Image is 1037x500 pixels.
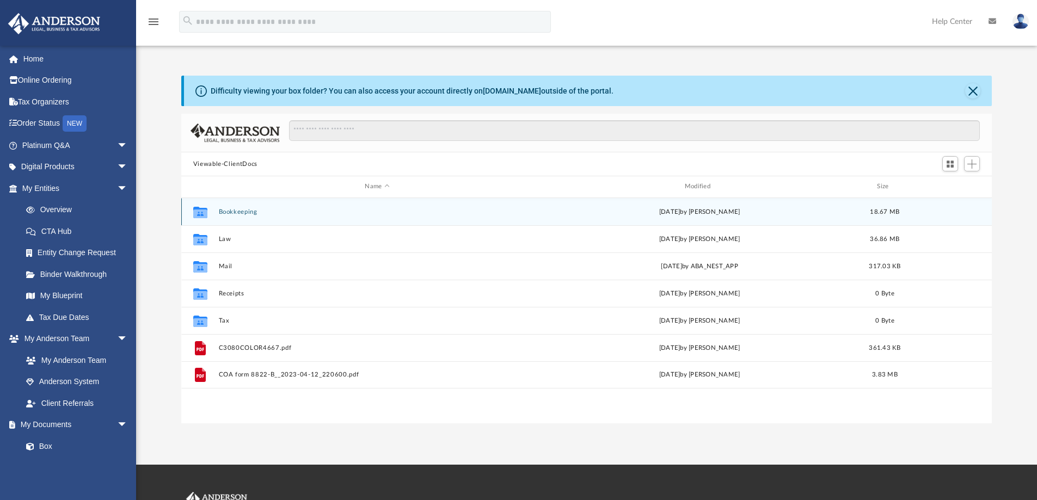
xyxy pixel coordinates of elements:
button: Mail [218,263,536,270]
span: 0 Byte [875,290,894,296]
button: Switch to Grid View [942,156,959,171]
div: [DATE] by [PERSON_NAME] [541,370,858,380]
span: 0 Byte [875,317,894,323]
a: Tax Organizers [8,91,144,113]
i: search [182,15,194,27]
a: Online Ordering [8,70,144,91]
span: arrow_drop_down [117,328,139,350]
div: grid [181,198,992,423]
a: My Anderson Team [15,349,133,371]
span: 317.03 KB [869,263,900,269]
input: Search files and folders [289,120,980,141]
a: Entity Change Request [15,242,144,264]
button: COA form 8822-B__2023-04-12_220600.pdf [218,371,536,378]
button: Bookkeeping [218,208,536,215]
a: Platinum Q&Aarrow_drop_down [8,134,144,156]
span: arrow_drop_down [117,414,139,436]
a: Meeting Minutes [15,457,139,479]
div: [DATE] by [PERSON_NAME] [541,316,858,325]
span: 36.86 MB [870,236,899,242]
a: My Documentsarrow_drop_down [8,414,139,436]
div: id [186,182,213,192]
span: arrow_drop_down [117,134,139,157]
a: [DOMAIN_NAME] [483,87,541,95]
span: arrow_drop_down [117,177,139,200]
div: NEW [63,115,87,132]
span: arrow_drop_down [117,156,139,178]
div: Difficulty viewing your box folder? You can also access your account directly on outside of the p... [211,85,613,97]
div: [DATE] by [PERSON_NAME] [541,207,858,217]
div: Modified [541,182,858,192]
a: menu [147,21,160,28]
span: 361.43 KB [869,344,900,350]
a: Client Referrals [15,392,139,414]
a: My Entitiesarrow_drop_down [8,177,144,199]
a: Order StatusNEW [8,113,144,135]
div: [DATE] by [PERSON_NAME] [541,343,858,353]
button: Tax [218,317,536,324]
div: [DATE] by ABA_NEST_APP [541,261,858,271]
div: Name [218,182,536,192]
img: User Pic [1013,14,1029,29]
img: Anderson Advisors Platinum Portal [5,13,103,34]
div: [DATE] by [PERSON_NAME] [541,288,858,298]
a: Box [15,435,133,457]
div: id [911,182,987,192]
button: Add [964,156,980,171]
div: Size [863,182,906,192]
a: CTA Hub [15,220,144,242]
button: C3080COLOR4667.pdf [218,344,536,351]
a: My Anderson Teamarrow_drop_down [8,328,139,350]
div: [DATE] by [PERSON_NAME] [541,234,858,244]
a: Tax Due Dates [15,306,144,328]
a: Overview [15,199,144,221]
a: My Blueprint [15,285,139,307]
a: Home [8,48,144,70]
span: 3.83 MB [872,372,898,378]
i: menu [147,15,160,28]
a: Binder Walkthrough [15,263,144,285]
a: Anderson System [15,371,139,393]
button: Close [965,83,980,98]
a: Digital Productsarrow_drop_down [8,156,144,178]
button: Law [218,236,536,243]
button: Viewable-ClientDocs [193,159,257,169]
button: Receipts [218,290,536,297]
span: 18.67 MB [870,208,899,214]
